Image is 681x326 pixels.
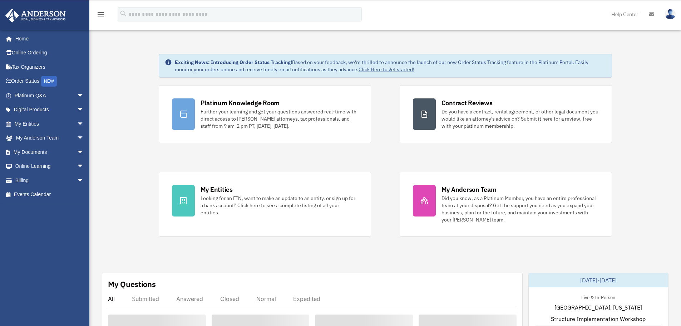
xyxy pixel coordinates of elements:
a: Order StatusNEW [5,74,95,89]
img: Anderson Advisors Platinum Portal [3,9,68,23]
div: Do you have a contract, rental agreement, or other legal document you would like an attorney's ad... [441,108,599,130]
div: All [108,295,115,302]
div: Did you know, as a Platinum Member, you have an entire professional team at your disposal? Get th... [441,195,599,223]
a: My Anderson Teamarrow_drop_down [5,131,95,145]
a: My Anderson Team Did you know, as a Platinum Member, you have an entire professional team at your... [400,172,612,237]
span: Structure Implementation Workshop [551,315,646,323]
div: Answered [176,295,203,302]
div: My Anderson Team [441,185,497,194]
span: arrow_drop_down [77,88,91,103]
span: arrow_drop_down [77,131,91,146]
div: Looking for an EIN, want to make an update to an entity, or sign up for a bank account? Click her... [201,195,358,216]
i: menu [97,10,105,19]
a: Digital Productsarrow_drop_down [5,103,95,117]
div: [DATE]-[DATE] [529,273,668,287]
span: [GEOGRAPHIC_DATA], [US_STATE] [554,303,642,312]
div: Closed [220,295,239,302]
a: Billingarrow_drop_down [5,173,95,188]
div: My Questions [108,279,156,289]
div: Contract Reviews [441,98,493,107]
div: Platinum Knowledge Room [201,98,280,107]
div: Live & In-Person [576,293,621,301]
a: Home [5,31,91,46]
div: Expedited [293,295,320,302]
a: Click Here to get started! [359,66,414,73]
div: Further your learning and get your questions answered real-time with direct access to [PERSON_NAM... [201,108,358,130]
a: My Entitiesarrow_drop_down [5,117,95,131]
a: menu [97,13,105,19]
a: Platinum Knowledge Room Further your learning and get your questions answered real-time with dire... [159,85,371,143]
a: Platinum Q&Aarrow_drop_down [5,88,95,103]
a: My Entities Looking for an EIN, want to make an update to an entity, or sign up for a bank accoun... [159,172,371,237]
a: Events Calendar [5,188,95,202]
span: arrow_drop_down [77,117,91,131]
a: Tax Organizers [5,60,95,74]
a: Online Ordering [5,46,95,60]
div: NEW [41,76,57,87]
a: Contract Reviews Do you have a contract, rental agreement, or other legal document you would like... [400,85,612,143]
span: arrow_drop_down [77,145,91,160]
div: Normal [256,295,276,302]
div: My Entities [201,185,233,194]
span: arrow_drop_down [77,103,91,117]
span: arrow_drop_down [77,173,91,188]
div: Submitted [132,295,159,302]
strong: Exciting News: Introducing Order Status Tracking! [175,59,292,65]
a: My Documentsarrow_drop_down [5,145,95,159]
div: Based on your feedback, we're thrilled to announce the launch of our new Order Status Tracking fe... [175,59,606,73]
img: User Pic [665,9,676,19]
a: Online Learningarrow_drop_down [5,159,95,174]
i: search [119,10,127,18]
span: arrow_drop_down [77,159,91,174]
